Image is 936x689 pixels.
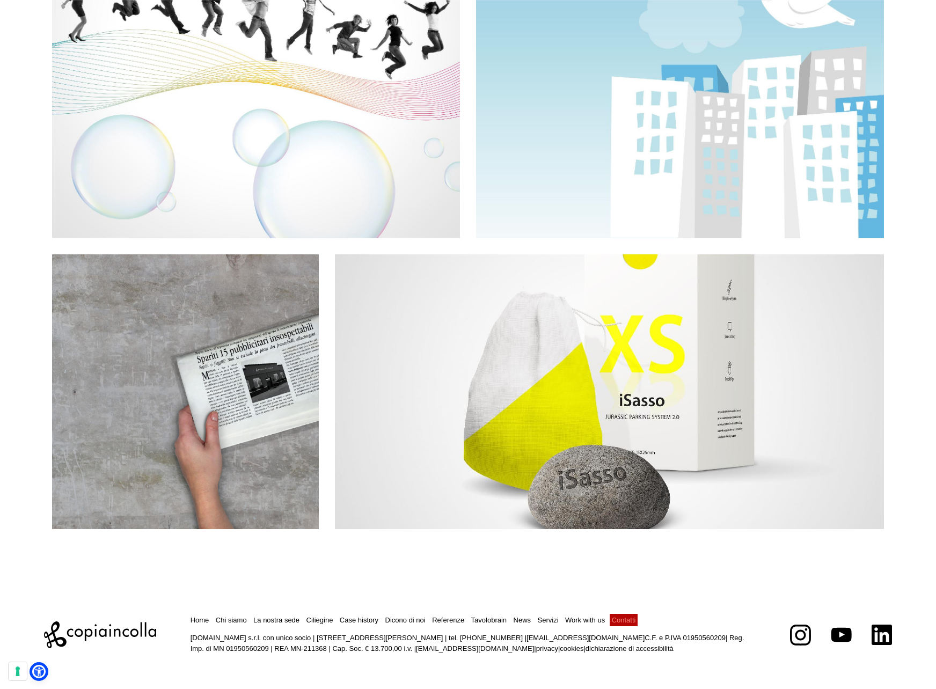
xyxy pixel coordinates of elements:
[340,616,378,624] a: Case history
[191,633,756,655] p: [DOMAIN_NAME] s.r.l. con unico socio | [STREET_ADDRESS][PERSON_NAME] | tel. [PHONE_NUMBER] | C.F....
[538,616,559,624] a: Servizi
[560,644,583,653] a: cookies
[385,616,426,624] a: Dicono di noi
[306,616,333,624] a: Ciliegine
[565,616,605,624] a: Work with us
[526,634,645,642] a: [EMAIL_ADDRESS][DOMAIN_NAME]
[32,665,46,678] a: Open Accessibility Menu
[536,644,558,653] a: privacy
[416,644,534,653] a: [EMAIL_ADDRESS][DOMAIN_NAME]
[191,616,209,624] a: Home
[253,616,299,624] a: La nostra sede
[514,616,531,624] a: News
[9,662,27,680] button: Le tue preferenze relative al consenso per le tecnologie di tracciamento
[432,616,464,624] a: Referenze
[216,616,247,624] a: Chi siamo
[586,644,674,653] a: dichiarazione di accessibilità
[612,616,636,624] a: Contatti
[471,616,507,624] a: Tavolobrain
